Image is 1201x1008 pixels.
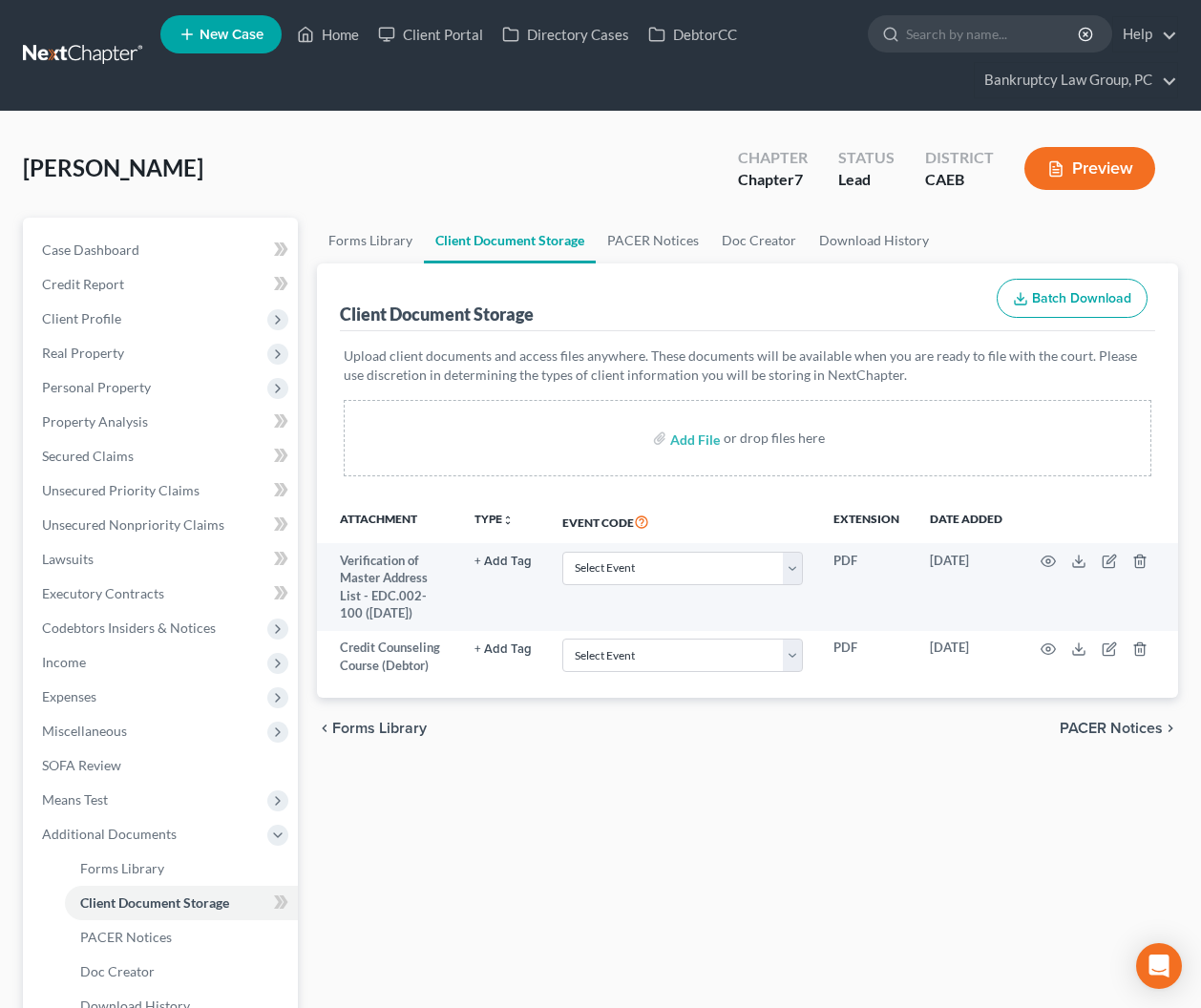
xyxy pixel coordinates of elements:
th: Date added [915,499,1018,543]
button: PACER Notices chevron_right [1060,721,1178,736]
a: PACER Notices [65,920,298,955]
button: Preview [1024,147,1155,190]
span: Unsecured Priority Claims [42,482,200,498]
span: Forms Library [80,860,164,876]
th: Event Code [547,499,818,543]
a: Property Analysis [27,405,298,439]
a: Doc Creator [65,955,298,989]
td: [DATE] [915,543,1018,631]
span: Case Dashboard [42,241,139,258]
a: DebtorCC [639,17,747,52]
a: Bankruptcy Law Group, PC [975,63,1177,97]
a: Client Portal [369,17,493,52]
p: Upload client documents and access files anywhere. These documents will be available when you are... [344,346,1152,385]
div: CAEB [925,169,994,191]
a: Home [287,17,369,52]
th: Attachment [317,499,460,543]
a: Directory Cases [493,17,639,52]
span: Client Profile [42,310,121,326]
span: Doc Creator [80,963,155,979]
a: Doc Creator [710,218,808,263]
span: Credit Report [42,276,124,292]
span: Means Test [42,791,108,808]
th: Extension [818,499,915,543]
span: Lawsuits [42,551,94,567]
span: Forms Library [332,721,427,736]
input: Search by name... [906,16,1081,52]
a: Forms Library [317,218,424,263]
a: + Add Tag [474,552,532,570]
a: + Add Tag [474,639,532,657]
a: Credit Report [27,267,298,302]
div: Chapter [738,147,808,169]
a: Unsecured Priority Claims [27,473,298,508]
span: Income [42,654,86,670]
a: Client Document Storage [65,886,298,920]
a: Forms Library [65,851,298,886]
span: Batch Download [1032,290,1131,306]
a: SOFA Review [27,748,298,783]
button: Batch Download [997,279,1148,319]
div: Client Document Storage [340,303,534,325]
td: [DATE] [915,631,1018,683]
span: PACER Notices [80,929,172,945]
a: Client Document Storage [424,218,596,263]
span: Unsecured Nonpriority Claims [42,516,224,533]
a: Secured Claims [27,439,298,473]
a: PACER Notices [596,218,710,263]
div: Open Intercom Messenger [1136,943,1182,989]
div: Lead [838,169,895,191]
div: or drop files here [724,429,825,448]
a: Case Dashboard [27,233,298,267]
button: + Add Tag [474,556,532,568]
span: PACER Notices [1060,721,1163,736]
td: Verification of Master Address List - EDC.002-100 ([DATE]) [317,543,460,631]
span: [PERSON_NAME] [23,154,203,181]
button: TYPEunfold_more [474,514,514,526]
i: unfold_more [502,514,514,526]
span: SOFA Review [42,757,121,773]
span: Property Analysis [42,413,148,430]
span: Personal Property [42,379,151,395]
span: Expenses [42,688,96,704]
span: Real Property [42,345,124,361]
button: + Add Tag [474,643,532,656]
i: chevron_left [317,721,332,736]
span: Miscellaneous [42,723,127,739]
a: Lawsuits [27,542,298,577]
i: chevron_right [1163,721,1178,736]
td: Credit Counseling Course (Debtor) [317,631,460,683]
span: Additional Documents [42,826,177,842]
span: Executory Contracts [42,585,164,601]
span: Client Document Storage [80,894,229,911]
button: chevron_left Forms Library [317,721,427,736]
span: Codebtors Insiders & Notices [42,619,216,636]
a: Download History [808,218,940,263]
div: Status [838,147,895,169]
td: PDF [818,543,915,631]
a: Unsecured Nonpriority Claims [27,508,298,542]
td: PDF [818,631,915,683]
div: District [925,147,994,169]
span: New Case [200,28,263,42]
div: Chapter [738,169,808,191]
a: Help [1113,17,1177,52]
span: Secured Claims [42,448,134,464]
span: 7 [794,170,803,188]
a: Executory Contracts [27,577,298,611]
